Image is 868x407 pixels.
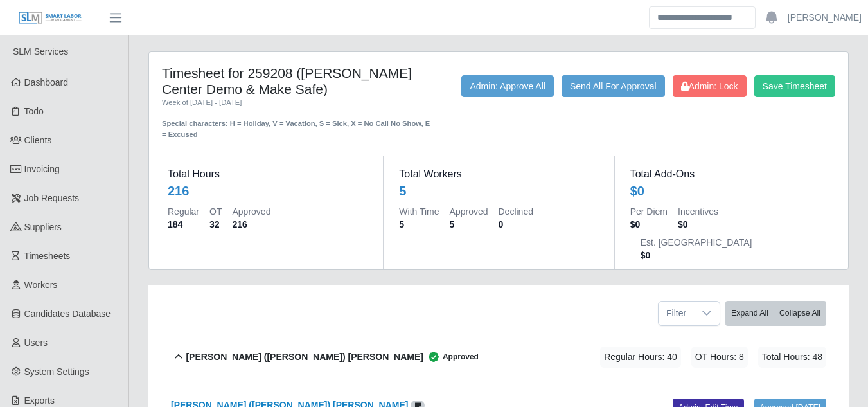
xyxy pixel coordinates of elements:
[758,347,826,368] span: Total Hours: 48
[24,222,62,232] span: Suppliers
[399,205,439,218] dt: With Time
[168,205,199,218] dt: Regular
[450,218,488,231] dd: 5
[450,205,488,218] dt: Approved
[162,97,431,108] div: Week of [DATE] - [DATE]
[24,193,80,203] span: Job Requests
[399,182,406,200] div: 5
[600,347,681,368] span: Regular Hours: 40
[774,301,826,326] button: Collapse All
[659,302,694,325] span: Filter
[232,218,270,231] dd: 216
[168,218,199,231] dd: 184
[641,236,752,249] dt: Est. [GEOGRAPHIC_DATA]
[725,301,774,326] button: Expand All
[681,81,738,91] span: Admin: Lock
[24,395,55,406] span: Exports
[209,218,222,231] dd: 32
[499,205,533,218] dt: Declined
[209,205,222,218] dt: OT
[499,218,533,231] dd: 0
[641,249,752,262] dd: $0
[24,251,71,261] span: Timesheets
[24,106,44,116] span: Todo
[630,182,644,200] div: $0
[168,182,189,200] div: 216
[162,108,431,140] div: Special characters: H = Holiday, V = Vacation, S = Sick, X = No Call No Show, E = Excused
[678,205,718,218] dt: Incentives
[630,205,668,218] dt: Per Diem
[13,46,68,57] span: SLM Services
[461,75,554,97] button: Admin: Approve All
[423,350,479,363] span: Approved
[162,65,431,97] h4: Timesheet for 259208 ([PERSON_NAME] Center Demo & Make Safe)
[18,11,82,25] img: SLM Logo
[24,164,60,174] span: Invoicing
[562,75,665,97] button: Send All For Approval
[630,167,829,182] dt: Total Add-Ons
[630,218,668,231] dd: $0
[186,350,423,364] b: [PERSON_NAME] ([PERSON_NAME]) [PERSON_NAME]
[399,167,598,182] dt: Total Workers
[24,77,69,87] span: Dashboard
[725,301,826,326] div: bulk actions
[24,309,111,319] span: Candidates Database
[399,218,439,231] dd: 5
[649,6,756,29] input: Search
[171,331,826,383] button: [PERSON_NAME] ([PERSON_NAME]) [PERSON_NAME] Approved Regular Hours: 40 OT Hours: 8 Total Hours: 48
[24,135,52,145] span: Clients
[678,218,718,231] dd: $0
[673,75,747,97] button: Admin: Lock
[24,338,48,348] span: Users
[788,11,862,24] a: [PERSON_NAME]
[754,75,835,97] button: Save Timesheet
[168,167,368,182] dt: Total Hours
[232,205,270,218] dt: Approved
[24,280,58,290] span: Workers
[691,347,748,368] span: OT Hours: 8
[24,366,89,377] span: System Settings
